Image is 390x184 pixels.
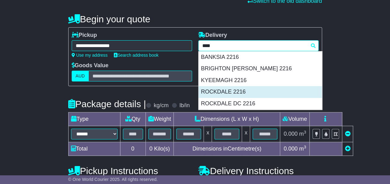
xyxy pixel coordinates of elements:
h4: Package details | [68,99,146,109]
label: lb/in [179,102,190,109]
td: Volume [280,112,310,126]
label: kg/cm [154,102,168,109]
span: m [299,146,306,152]
div: ROCKDALE 2216 [199,86,322,98]
td: Weight [146,112,174,126]
a: Remove this item [345,131,350,137]
td: Type [68,112,120,126]
td: 0 [120,142,146,156]
td: x [242,126,250,142]
h4: Pickup Instructions [68,166,192,176]
label: Pickup [72,32,97,39]
td: Dimensions in Centimetre(s) [174,142,280,156]
span: 0.000 [284,131,298,137]
div: BANKSIA 2216 [199,51,322,63]
td: Total [68,142,120,156]
td: Qty [120,112,146,126]
span: 0.000 [284,146,298,152]
label: Delivery [198,32,227,39]
h4: Begin your quote [68,14,322,24]
a: Add new item [345,146,350,152]
div: KYEEMAGH 2216 [199,75,322,86]
a: Search address book [114,53,159,58]
div: ROCKDALE DC 2216 [199,98,322,110]
label: AUD [72,71,89,81]
td: Kilo(s) [146,142,174,156]
span: m [299,131,306,137]
td: Dimensions (L x W x H) [174,112,280,126]
td: x [204,126,212,142]
typeahead: Please provide city [198,40,319,51]
span: 0 [149,146,152,152]
div: BRIGHTON [PERSON_NAME] 2216 [199,63,322,75]
label: Goods Value [72,62,109,69]
sup: 3 [304,130,306,134]
span: © One World Courier 2025. All rights reserved. [68,177,158,182]
sup: 3 [304,145,306,149]
a: Use my address [72,53,108,58]
h4: Delivery Instructions [198,166,322,176]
